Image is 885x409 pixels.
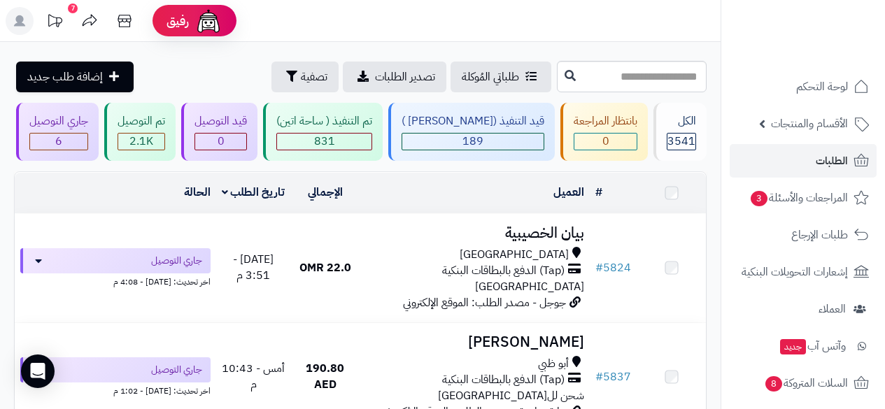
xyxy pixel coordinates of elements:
[20,382,211,397] div: اخر تحديث: [DATE] - 1:02 م
[730,181,877,215] a: المراجعات والأسئلة3
[299,259,351,276] span: 22.0 OMR
[595,259,603,276] span: #
[118,134,164,150] div: 2065
[68,3,78,13] div: 7
[651,103,709,161] a: الكل3541
[730,70,877,103] a: لوحة التحكم
[667,113,696,129] div: الكل
[749,188,848,208] span: المراجعات والأسئلة
[27,69,103,85] span: إضافة طلب جديد
[218,133,225,150] span: 0
[151,363,202,377] span: جاري التوصيل
[574,134,637,150] div: 0
[101,103,178,161] a: تم التوصيل 2.1K
[790,38,872,67] img: logo-2.png
[595,259,631,276] a: #5824
[602,133,609,150] span: 0
[365,225,584,241] h3: بيان الخصيبية
[314,133,335,150] span: 831
[791,225,848,245] span: طلبات الإرجاع
[276,113,372,129] div: تم التنفيذ ( ساحة اتين)
[462,69,519,85] span: طلباتي المُوكلة
[751,191,767,206] span: 3
[442,263,565,279] span: (Tap) الدفع بالبطاقات البنكية
[260,103,385,161] a: تم التنفيذ ( ساحة اتين) 831
[37,7,72,38] a: تحديثات المنصة
[233,251,274,284] span: [DATE] - 3:51 م
[129,133,153,150] span: 2.1K
[151,254,202,268] span: جاري التوصيل
[765,376,782,392] span: 8
[195,134,246,150] div: 0
[553,184,584,201] a: العميل
[730,366,877,400] a: السلات المتروكة8
[301,69,327,85] span: تصفية
[462,133,483,150] span: 189
[819,299,846,319] span: العملاء
[13,103,101,161] a: جاري التوصيل 6
[167,13,189,29] span: رفيق
[442,372,565,388] span: (Tap) الدفع بالبطاقات البنكية
[780,339,806,354] span: جديد
[538,356,569,372] span: أبو ظبي
[402,134,544,150] div: 189
[730,218,877,252] a: طلبات الإرجاع
[194,113,247,129] div: قيد التوصيل
[29,113,88,129] div: جاري التوصيل
[460,247,569,263] span: [GEOGRAPHIC_DATA]
[118,113,165,129] div: تم التوصيل
[595,368,603,385] span: #
[343,62,446,92] a: تصدير الطلبات
[385,103,558,161] a: قيد التنفيذ ([PERSON_NAME] ) 189
[475,278,584,295] span: [GEOGRAPHIC_DATA]
[438,387,584,404] span: شحن لل[GEOGRAPHIC_DATA]
[55,133,62,150] span: 6
[271,62,339,92] button: تصفية
[194,7,222,35] img: ai-face.png
[375,69,435,85] span: تصدير الطلبات
[730,255,877,289] a: إشعارات التحويلات البنكية
[558,103,651,161] a: بانتظار المراجعة 0
[816,151,848,171] span: الطلبات
[742,262,848,282] span: إشعارات التحويلات البنكية
[365,334,584,350] h3: [PERSON_NAME]
[20,273,211,288] div: اخر تحديث: [DATE] - 4:08 م
[764,373,848,393] span: السلات المتروكة
[306,360,344,393] span: 190.80 AED
[771,114,848,134] span: الأقسام والمنتجات
[178,103,260,161] a: قيد التوصيل 0
[402,113,544,129] div: قيد التنفيذ ([PERSON_NAME] )
[21,354,55,388] div: Open Intercom Messenger
[574,113,637,129] div: بانتظار المراجعة
[730,329,877,363] a: وآتس آبجديد
[451,62,551,92] a: طلباتي المُوكلة
[779,336,846,356] span: وآتس آب
[730,292,877,326] a: العملاء
[222,360,285,393] span: أمس - 10:43 م
[595,368,631,385] a: #5837
[16,62,134,92] a: إضافة طلب جديد
[277,134,371,150] div: 831
[308,184,343,201] a: الإجمالي
[730,144,877,178] a: الطلبات
[184,184,211,201] a: الحالة
[796,77,848,96] span: لوحة التحكم
[667,133,695,150] span: 3541
[595,184,602,201] a: #
[403,294,566,311] span: جوجل - مصدر الطلب: الموقع الإلكتروني
[30,134,87,150] div: 6
[222,184,285,201] a: تاريخ الطلب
